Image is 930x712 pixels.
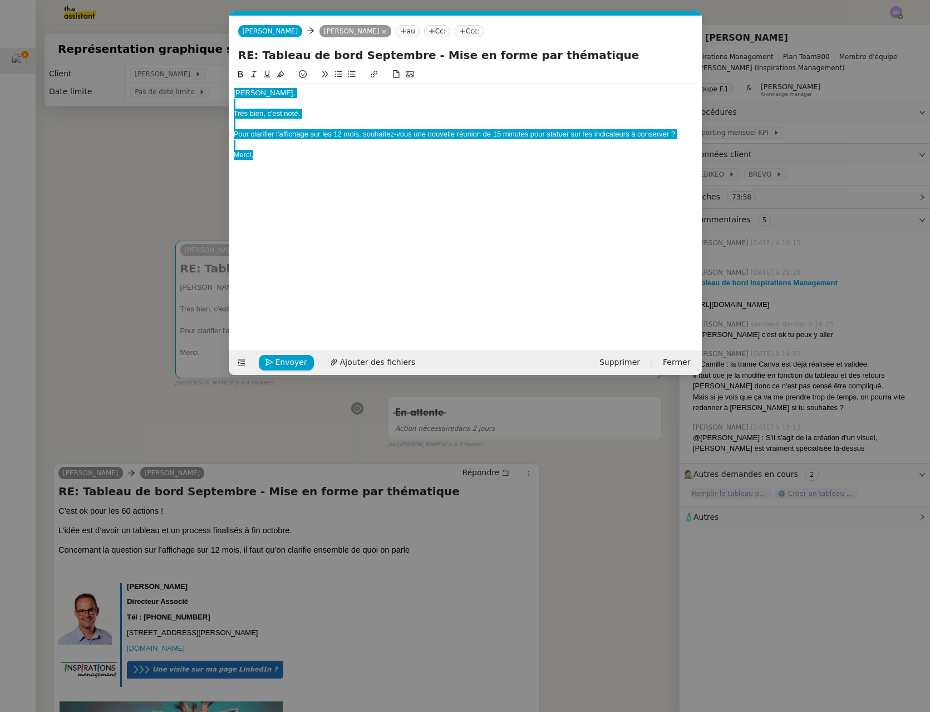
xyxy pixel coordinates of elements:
div: Pour clarifier l'affichage sur les 12 mois, souhaitez-vous une nouvelle réunion de 15 minutes pou... [234,129,697,139]
button: Envoyer [259,355,314,370]
span: Supprimer [599,356,640,369]
span: [PERSON_NAME] [243,27,298,35]
div: Très bien, c'est noté. [234,109,697,119]
div: [PERSON_NAME], [234,88,697,98]
span: Envoyer [275,356,307,369]
div: Merci, [234,150,697,160]
nz-tag: [PERSON_NAME] [319,25,391,37]
nz-tag: Cc: [424,25,450,37]
button: Ajouter des fichiers [323,355,422,370]
input: Subject [238,47,693,64]
nz-tag: au [396,25,420,37]
button: Fermer [656,355,697,370]
nz-tag: Ccc: [455,25,485,37]
span: Fermer [663,356,690,369]
button: Supprimer [593,355,647,370]
span: Ajouter des fichiers [340,356,415,369]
